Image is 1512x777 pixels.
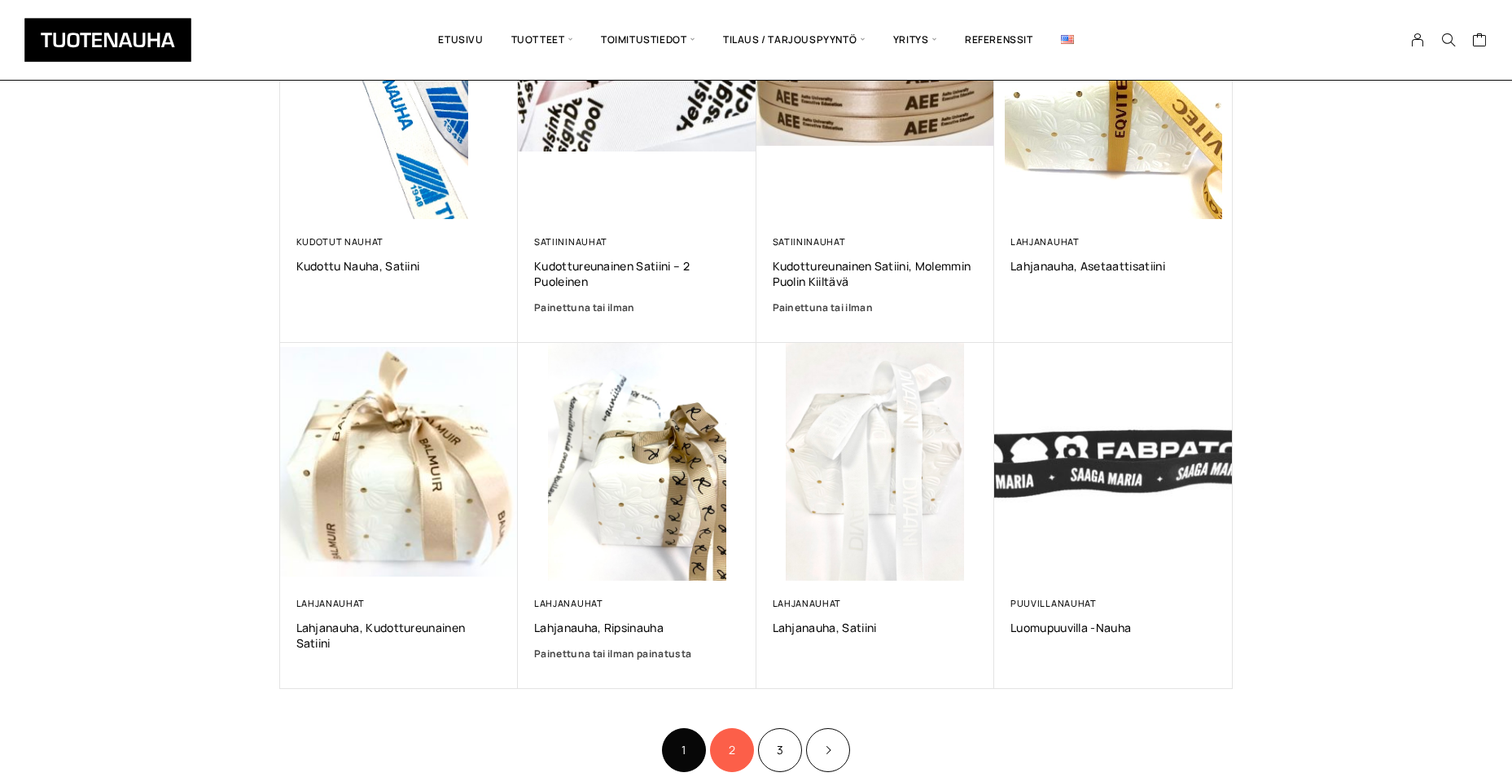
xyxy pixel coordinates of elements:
[951,12,1047,68] a: Referenssit
[534,300,740,316] a: Painettuna tai ilman
[534,597,603,609] a: Lahjanauhat
[758,728,802,772] a: Sivu 3
[497,12,587,68] span: Tuotteet
[587,12,709,68] span: Toimitustiedot
[296,258,502,274] a: Kudottu nauha, satiini
[1010,620,1216,635] a: Luomupuuvilla -nauha
[1010,258,1216,274] a: Lahjanauha, asetaattisatiini
[710,728,754,772] a: Sivu 2
[773,235,846,248] a: Satiininauhat
[296,620,502,651] a: Lahjanauha, kudottureunainen satiini
[534,258,740,289] a: Kudottureunainen satiini – 2 puoleinen
[534,646,740,662] a: Painettuna tai ilman painatusta
[709,12,879,68] span: Tilaus / Tarjouspyyntö
[296,235,384,248] a: Kudotut nauhat
[1433,33,1464,47] button: Search
[1010,235,1080,248] a: Lahjanauhat
[773,301,874,314] b: Painettuna tai ilman
[879,12,951,68] span: Yritys
[534,235,607,248] a: Satiininauhat
[773,597,842,609] a: Lahjanauhat
[534,647,691,661] strong: Painettuna tai ilman painatusta
[662,728,706,772] span: Sivu 1
[296,597,366,609] a: Lahjanauhat
[534,301,635,314] b: Painettuna tai ilman
[534,620,740,635] a: Lahjanauha, ripsinauha
[24,18,191,62] img: Tuotenauha Oy
[1472,32,1488,51] a: Cart
[773,620,979,635] a: Lahjanauha, satiini
[773,258,979,289] a: Kudottureunainen satiini, molemmin puolin kiiltävä
[424,12,497,68] a: Etusivu
[1010,597,1097,609] a: Puuvillanauhat
[1061,35,1074,44] img: English
[1402,33,1434,47] a: My Account
[280,726,1233,774] nav: Product Pagination
[773,300,979,316] a: Painettuna tai ilman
